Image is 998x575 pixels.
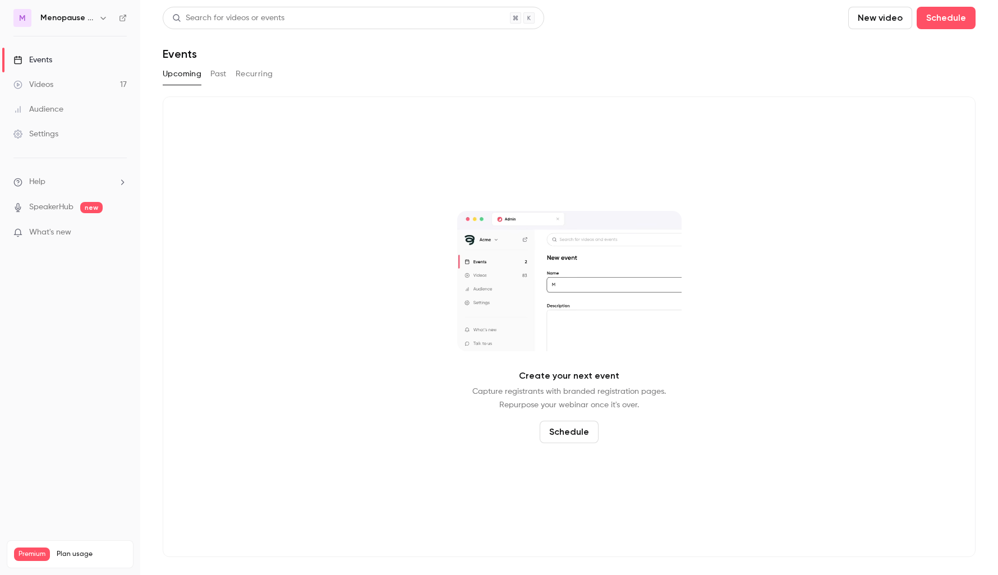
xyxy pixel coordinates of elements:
iframe: Noticeable Trigger [113,228,127,238]
button: Upcoming [163,65,201,83]
button: Recurring [236,65,273,83]
span: What's new [29,227,71,238]
div: Events [13,54,52,66]
h6: Menopause Mandate: The Podcast [40,12,94,24]
button: Schedule [540,421,599,443]
div: Audience [13,104,63,115]
h1: Events [163,47,197,61]
a: SpeakerHub [29,201,73,213]
div: Settings [13,128,58,140]
span: new [80,202,103,213]
div: Videos [13,79,53,90]
p: Capture registrants with branded registration pages. Repurpose your webinar once it's over. [472,385,666,412]
div: Search for videos or events [172,12,284,24]
button: New video [848,7,912,29]
span: Premium [14,548,50,561]
button: Past [210,65,227,83]
span: Plan usage [57,550,126,559]
li: help-dropdown-opener [13,176,127,188]
span: M [19,12,26,24]
p: Create your next event [519,369,619,383]
button: Schedule [917,7,976,29]
span: Help [29,176,45,188]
